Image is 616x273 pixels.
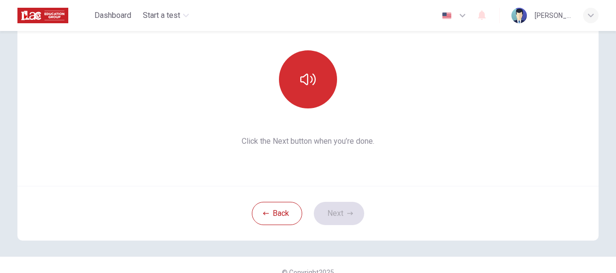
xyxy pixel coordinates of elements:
[17,6,68,25] img: ILAC logo
[214,136,403,147] span: Click the Next button when you’re done.
[252,202,302,225] button: Back
[535,10,571,21] div: [PERSON_NAME]
[143,10,180,21] span: Start a test
[17,6,91,25] a: ILAC logo
[139,7,193,24] button: Start a test
[511,8,527,23] img: Profile picture
[441,12,453,19] img: en
[94,10,131,21] span: Dashboard
[91,7,135,24] button: Dashboard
